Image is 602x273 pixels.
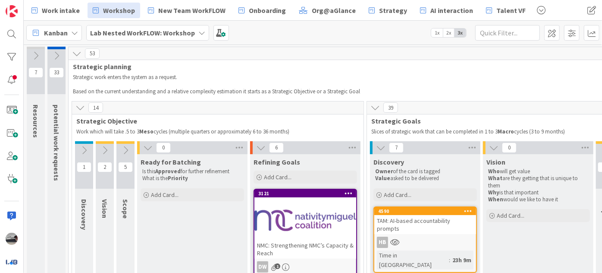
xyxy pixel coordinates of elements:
div: HB [374,237,476,248]
div: 3121 [258,190,356,197]
a: Talent VF [481,3,531,18]
strong: Why [488,189,499,196]
p: would we like to have it [488,196,588,203]
span: 7 [389,143,404,153]
span: 1 [275,263,280,269]
strong: When [488,196,503,203]
strong: Priority [168,175,188,182]
strong: Who [488,168,500,175]
span: Work intake [42,5,80,16]
a: New Team WorkFLOW [143,3,231,18]
p: Work which will take .5 to 3 cycles (multiple quarters or approximately 6 to 36 months) [76,128,359,135]
span: Talent VF [496,5,526,16]
p: is that important [488,189,588,196]
p: Is this for further refinement [142,168,242,175]
div: 23h 9m [450,255,473,265]
a: 4590TAM: AI-based accountability promptsHBTime in [GEOGRAPHIC_DATA]:23h 9m [373,206,477,273]
span: Strategy [379,5,407,16]
strong: Value [375,175,390,182]
span: : [449,255,450,265]
span: Discovery [373,158,404,166]
span: Org@aGlance [312,5,356,16]
span: Strategic Objective [76,117,353,125]
span: Refining Goals [254,158,300,166]
span: Workshop [103,5,135,16]
span: 5 [118,162,133,172]
p: of the card is tagged [375,168,475,175]
span: Vision [100,199,109,218]
span: 2x [443,29,455,37]
div: 3121 [254,190,356,197]
img: jB [6,233,18,245]
span: Add Card... [497,212,524,219]
span: Resources [31,105,40,138]
span: Add Card... [151,191,179,199]
span: Onboarding [249,5,286,16]
strong: Macro [498,128,514,135]
span: 14 [88,102,103,113]
span: Add Card... [264,173,292,181]
span: Discovery [80,199,88,230]
div: TAM: AI-based accountability prompts [374,215,476,234]
div: 3121NMC: Strengthening NMC’s Capacity & Reach [254,190,356,259]
a: AI interaction [415,3,478,18]
a: Work intake [26,3,85,18]
span: Kanban [44,28,68,38]
div: 4590TAM: AI-based accountability prompts [374,207,476,234]
span: 1 [77,162,91,172]
span: Vision [486,158,505,166]
div: NMC: Strengthening NMC’s Capacity & Reach [254,240,356,259]
a: Workshop [88,3,140,18]
span: 0 [156,143,171,153]
span: 6 [269,143,284,153]
div: 4590 [378,208,476,214]
p: will get value [488,168,588,175]
span: 2 [97,162,112,172]
a: Org@aGlance [294,3,361,18]
div: DW [254,261,356,273]
span: 33 [49,67,64,78]
span: 7 [28,67,43,78]
div: DW [257,261,268,273]
span: potential work requests [52,105,61,181]
strong: Meso [139,128,154,135]
a: Onboarding [233,3,291,18]
img: Visit kanbanzone.com [6,5,18,17]
p: asked to be delivered [375,175,475,182]
strong: Owner [375,168,393,175]
span: Add Card... [384,191,411,199]
input: Quick Filter... [475,25,540,41]
a: Strategy [364,3,412,18]
span: 53 [85,48,100,59]
img: avatar [6,256,18,268]
div: 4590 [374,207,476,215]
p: What is the [142,175,242,182]
div: HB [377,237,388,248]
span: AI interaction [430,5,473,16]
p: are they getting that is unique to them [488,175,588,189]
strong: Approved [155,168,181,175]
span: New Team WorkFLOW [158,5,226,16]
span: Scope [121,199,130,219]
span: 1x [431,29,443,37]
span: 3x [455,29,466,37]
b: Lab Nested WorkFLOW: Workshop [90,29,195,37]
span: Ready for Batching [141,158,201,166]
span: 0 [502,143,517,153]
strong: What [488,175,502,182]
span: 39 [383,102,398,113]
div: Time in [GEOGRAPHIC_DATA] [377,251,449,270]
